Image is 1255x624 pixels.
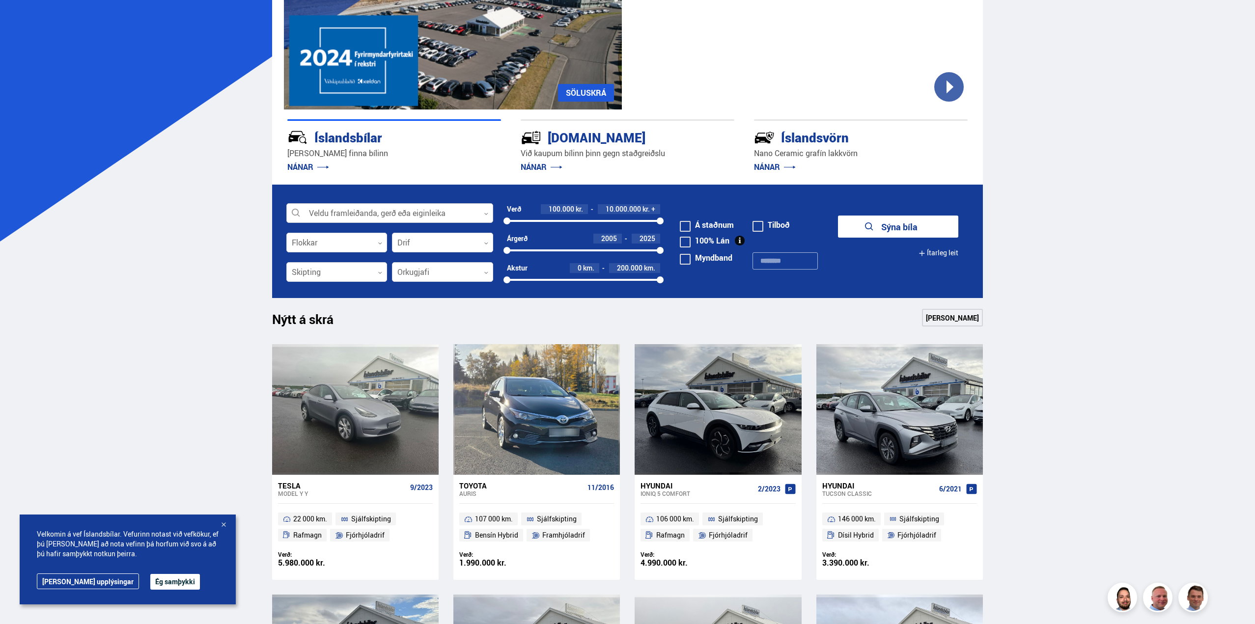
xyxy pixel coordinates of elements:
div: Tucson CLASSIC [822,490,935,497]
span: km. [644,264,655,272]
button: Ég samþykki [150,574,200,590]
span: kr. [576,205,583,213]
div: Verð: [822,551,900,558]
label: Myndband [680,254,732,262]
p: Við kaupum bílinn þinn gegn staðgreiðslu [521,148,734,159]
button: Opna LiveChat spjallviðmót [8,4,37,33]
span: Sjálfskipting [537,513,577,525]
span: + [651,205,655,213]
span: Framhjóladrif [542,529,585,541]
label: Tilboð [753,221,790,229]
a: SÖLUSKRÁ [558,84,614,102]
span: Sjálfskipting [351,513,391,525]
span: Sjálfskipting [718,513,758,525]
div: Hyundai [822,481,935,490]
div: Íslandsvörn [754,128,933,145]
div: Verð: [278,551,356,558]
span: 107 000 km. [475,513,513,525]
span: 2/2023 [758,485,781,493]
h1: Nýtt á skrá [272,312,351,332]
a: Hyundai Tucson CLASSIC 6/2021 146 000 km. Sjálfskipting Dísil Hybrid Fjórhjóladrif Verð: 3.390.00... [816,475,983,580]
span: Fjórhjóladrif [346,529,385,541]
div: Toyota [459,481,584,490]
span: 10.000.000 [606,204,641,214]
img: -Svtn6bYgwAsiwNX.svg [754,127,775,148]
label: Á staðnum [680,221,734,229]
div: Verð: [459,551,537,558]
div: Tesla [278,481,406,490]
span: 22 000 km. [293,513,327,525]
a: NÁNAR [754,162,796,172]
p: [PERSON_NAME] finna bílinn [287,148,501,159]
a: [PERSON_NAME] upplýsingar [37,573,139,589]
a: Toyota Auris 11/2016 107 000 km. Sjálfskipting Bensín Hybrid Framhjóladrif Verð: 1.990.000 kr. [453,475,620,580]
div: Auris [459,490,584,497]
div: Árgerð [507,235,528,243]
span: 6/2021 [939,485,962,493]
span: Dísil Hybrid [838,529,874,541]
span: 11/2016 [587,484,614,491]
span: 200.000 [617,263,642,272]
div: [DOMAIN_NAME] [521,128,699,145]
a: NÁNAR [287,162,329,172]
span: 146 000 km. [838,513,876,525]
img: nhp88E3Fdnt1Opn2.png [1109,584,1139,614]
a: [PERSON_NAME] [922,309,983,326]
img: tr5P-W3DuiFaO7aO.svg [521,127,541,148]
span: 100.000 [549,204,574,214]
a: NÁNAR [521,162,562,172]
span: Rafmagn [293,529,322,541]
span: Fjórhjóladrif [897,529,936,541]
span: Sjálfskipting [899,513,939,525]
span: Rafmagn [656,529,685,541]
div: Verð: [641,551,718,558]
p: Nano Ceramic grafín lakkvörn [754,148,968,159]
button: Sýna bíla [838,216,958,238]
img: FbJEzSuNWCJXmdc-.webp [1180,584,1209,614]
div: 3.390.000 kr. [822,559,900,567]
div: 5.980.000 kr. [278,559,356,567]
a: Hyundai IONIQ 5 COMFORT 2/2023 106 000 km. Sjálfskipting Rafmagn Fjórhjóladrif Verð: 4.990.000 kr. [635,475,801,580]
span: Velkomin á vef Íslandsbílar. Vefurinn notast við vefkökur, ef þú [PERSON_NAME] að nota vefinn þá ... [37,529,219,559]
span: kr. [642,205,650,213]
div: 4.990.000 kr. [641,559,718,567]
div: Verð [507,205,521,213]
span: 0 [578,263,582,272]
span: 2025 [640,234,655,243]
span: 2005 [601,234,617,243]
a: Tesla Model Y Y 9/2023 22 000 km. Sjálfskipting Rafmagn Fjórhjóladrif Verð: 5.980.000 kr. [272,475,439,580]
div: Íslandsbílar [287,128,466,145]
div: Hyundai [641,481,753,490]
span: 9/2023 [410,484,433,491]
div: Akstur [507,264,528,272]
span: Bensín Hybrid [475,529,518,541]
span: km. [583,264,594,272]
button: Ítarleg leit [919,242,958,264]
label: 100% Lán [680,237,729,244]
span: 106 000 km. [656,513,694,525]
div: 1.990.000 kr. [459,559,537,567]
div: IONIQ 5 COMFORT [641,490,753,497]
img: siFngHWaQ9KaOqBr.png [1144,584,1174,614]
img: JRvxyua_JYH6wB4c.svg [287,127,308,148]
div: Model Y Y [278,490,406,497]
span: Fjórhjóladrif [709,529,748,541]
